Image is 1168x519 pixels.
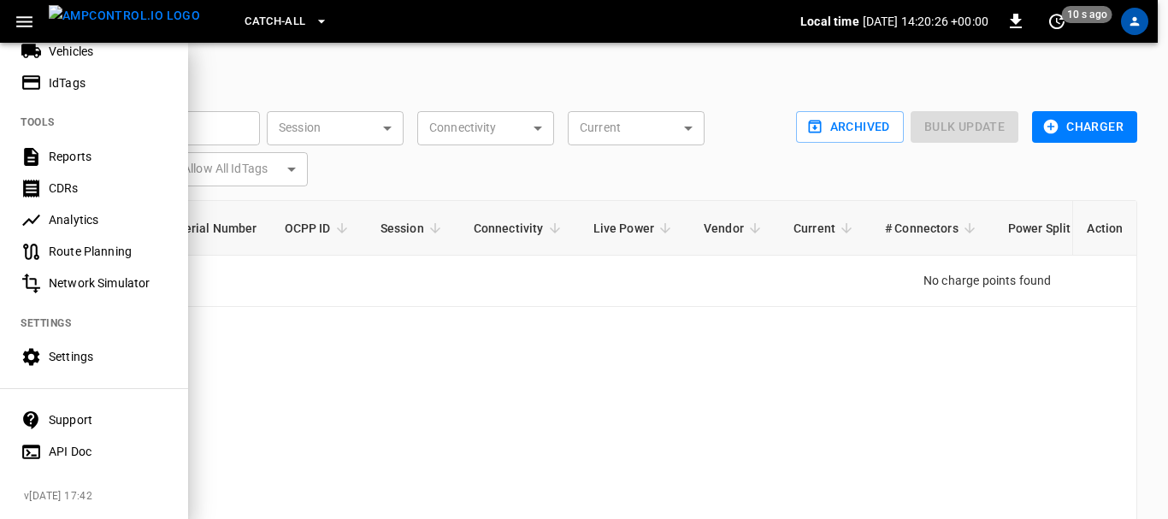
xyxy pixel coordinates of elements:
div: Route Planning [49,243,168,260]
div: IdTags [49,74,168,91]
span: v [DATE] 17:42 [24,488,174,505]
div: CDRs [49,180,168,197]
div: Settings [49,348,168,365]
p: [DATE] 14:20:26 +00:00 [863,13,988,30]
div: Network Simulator [49,274,168,292]
div: Vehicles [49,43,168,60]
p: Local time [800,13,859,30]
button: set refresh interval [1043,8,1071,35]
span: Catch-all [245,12,305,32]
img: ampcontrol.io logo [49,5,200,27]
span: 10 s ago [1062,6,1112,23]
div: profile-icon [1121,8,1148,35]
div: API Doc [49,443,168,460]
div: Reports [49,148,168,165]
div: Support [49,411,168,428]
div: Analytics [49,211,168,228]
